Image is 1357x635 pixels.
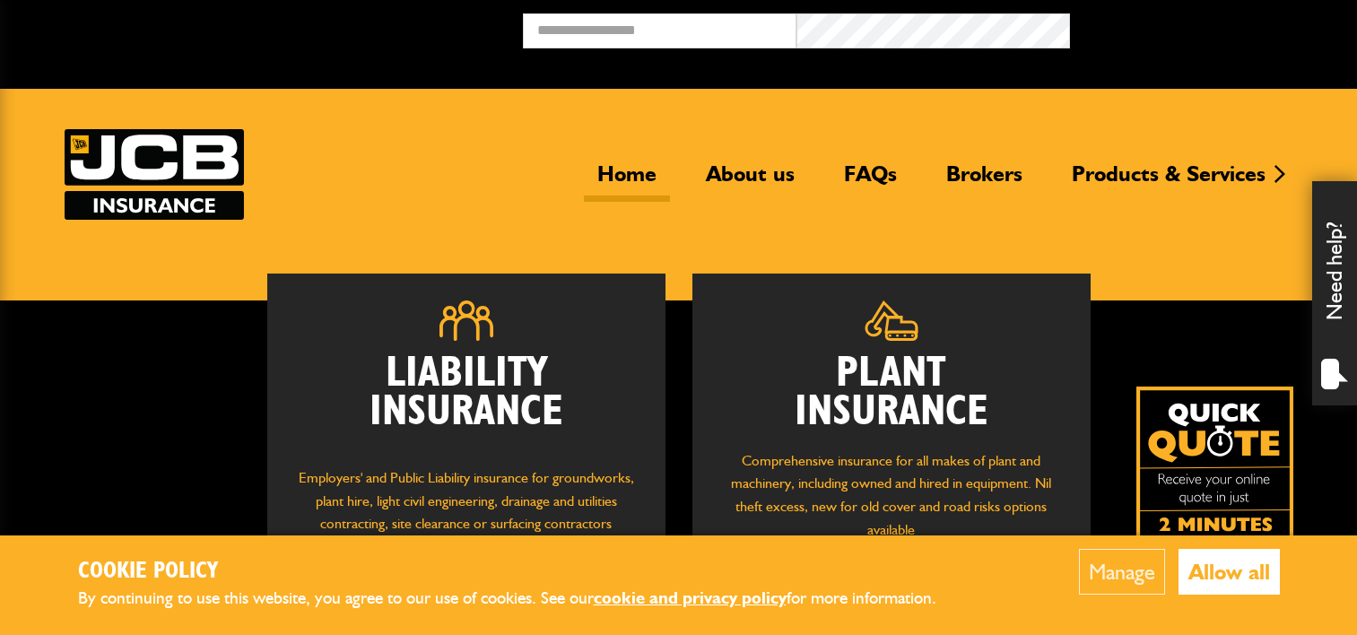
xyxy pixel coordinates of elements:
[719,449,1064,541] p: Comprehensive insurance for all makes of plant and machinery, including owned and hired in equipm...
[933,161,1036,202] a: Brokers
[1136,387,1293,544] img: Quick Quote
[719,354,1064,431] h2: Plant Insurance
[1179,549,1280,595] button: Allow all
[594,587,787,608] a: cookie and privacy policy
[1136,387,1293,544] a: Get your insurance quote isn just 2-minutes
[831,161,910,202] a: FAQs
[78,558,966,586] h2: Cookie Policy
[1079,549,1165,595] button: Manage
[584,161,670,202] a: Home
[692,161,808,202] a: About us
[78,585,966,613] p: By continuing to use this website, you agree to our use of cookies. See our for more information.
[1058,161,1279,202] a: Products & Services
[1312,181,1357,405] div: Need help?
[294,354,639,449] h2: Liability Insurance
[65,129,244,220] a: JCB Insurance Services
[1070,13,1344,41] button: Broker Login
[65,129,244,220] img: JCB Insurance Services logo
[294,466,639,552] p: Employers' and Public Liability insurance for groundworks, plant hire, light civil engineering, d...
